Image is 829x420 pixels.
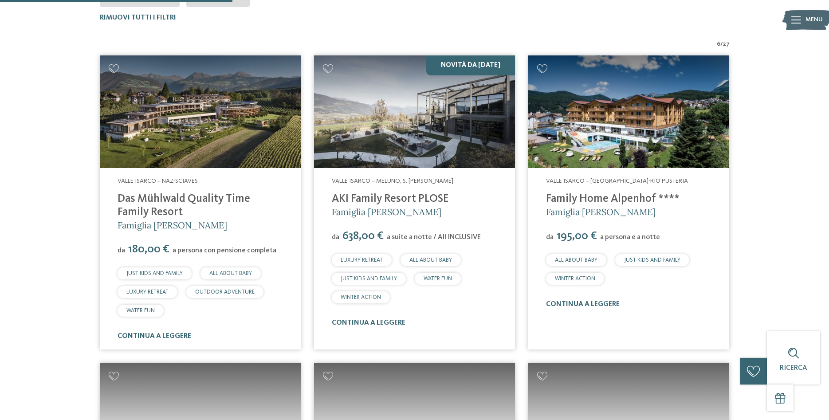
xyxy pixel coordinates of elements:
[126,289,169,295] span: LUXURY RETREAT
[387,234,481,241] span: a suite a notte / All INCLUSIVE
[780,365,807,372] span: Ricerca
[555,276,595,282] span: WINTER ACTION
[554,230,599,242] span: 195,00 €
[528,55,729,169] a: Cercate un hotel per famiglie? Qui troverete solo i migliori!
[717,40,720,49] span: 6
[555,257,597,263] span: ALL ABOUT BABY
[209,271,252,276] span: ALL ABOUT BABY
[332,206,441,217] span: Famiglia [PERSON_NAME]
[173,247,276,254] span: a persona con pensione completa
[424,276,452,282] span: WATER FUN
[118,193,250,218] a: Das Mühlwald Quality Time Family Resort
[118,178,198,184] span: Valle Isarco – Naz-Sciaves
[409,257,452,263] span: ALL ABOUT BABY
[341,257,383,263] span: LUXURY RETREAT
[118,247,125,254] span: da
[314,55,515,169] img: Cercate un hotel per famiglie? Qui troverete solo i migliori!
[546,206,656,217] span: Famiglia [PERSON_NAME]
[341,276,397,282] span: JUST KIDS AND FAMILY
[723,40,730,49] span: 27
[332,319,405,326] a: continua a leggere
[340,230,386,242] span: 638,00 €
[332,234,339,241] span: da
[195,289,255,295] span: OUTDOOR ADVENTURE
[546,178,688,184] span: Valle Isarco – [GEOGRAPHIC_DATA]-Rio Pusteria
[332,178,453,184] span: Valle Isarco – Meluno, S. [PERSON_NAME]
[720,40,723,49] span: /
[100,55,301,169] img: Cercate un hotel per famiglie? Qui troverete solo i migliori!
[341,294,381,300] span: WINTER ACTION
[126,271,183,276] span: JUST KIDS AND FAMILY
[546,301,620,308] a: continua a leggere
[126,308,155,314] span: WATER FUN
[546,193,680,204] a: Family Home Alpenhof ****
[118,220,227,231] span: Famiglia [PERSON_NAME]
[546,234,554,241] span: da
[100,14,176,21] span: Rimuovi tutti i filtri
[332,193,449,204] a: AKI Family Resort PLOSE
[528,55,729,169] img: Family Home Alpenhof ****
[600,234,660,241] span: a persona e a notte
[126,243,172,255] span: 180,00 €
[118,333,191,340] a: continua a leggere
[624,257,680,263] span: JUST KIDS AND FAMILY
